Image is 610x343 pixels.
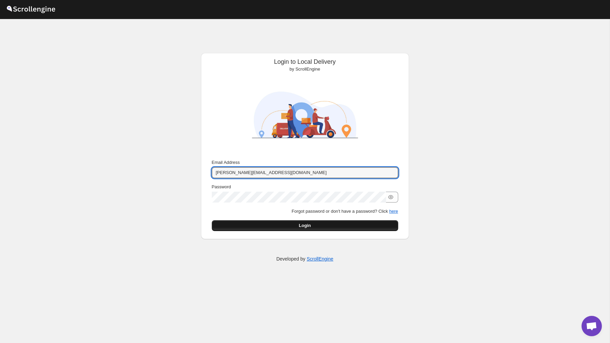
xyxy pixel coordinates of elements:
p: Forgot password or don't have a password? Click [212,208,398,215]
button: here [389,209,398,214]
img: ScrollEngine [246,75,364,154]
span: by ScrollEngine [289,66,320,72]
span: Login [299,222,311,229]
div: Login to Local Delivery [206,58,404,73]
a: ScrollEngine [307,256,333,262]
span: Email Address [212,160,240,165]
span: Password [212,184,231,189]
button: Login [212,220,398,231]
a: Open chat [582,316,602,336]
p: Developed by [276,255,333,262]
